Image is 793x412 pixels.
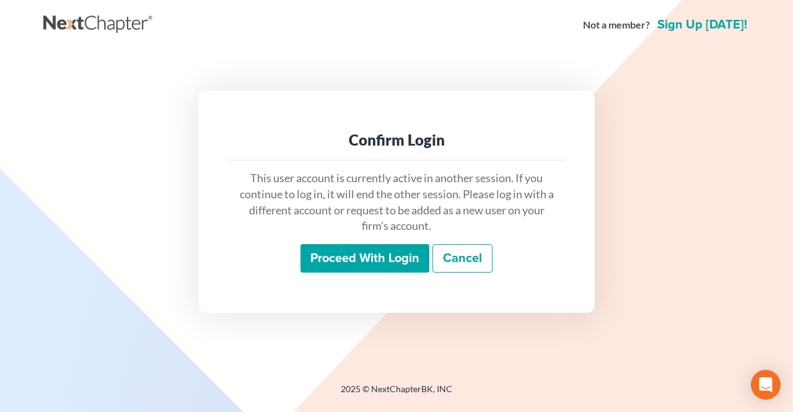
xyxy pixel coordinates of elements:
[583,18,650,32] strong: Not a member?
[43,383,750,405] div: 2025 © NextChapterBK, INC
[751,370,781,400] div: Open Intercom Messenger
[238,130,555,150] div: Confirm Login
[432,244,493,273] a: Cancel
[238,170,555,234] p: This user account is currently active in another session. If you continue to log in, it will end ...
[300,244,429,273] input: Proceed with login
[655,19,750,31] a: Sign up [DATE]!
